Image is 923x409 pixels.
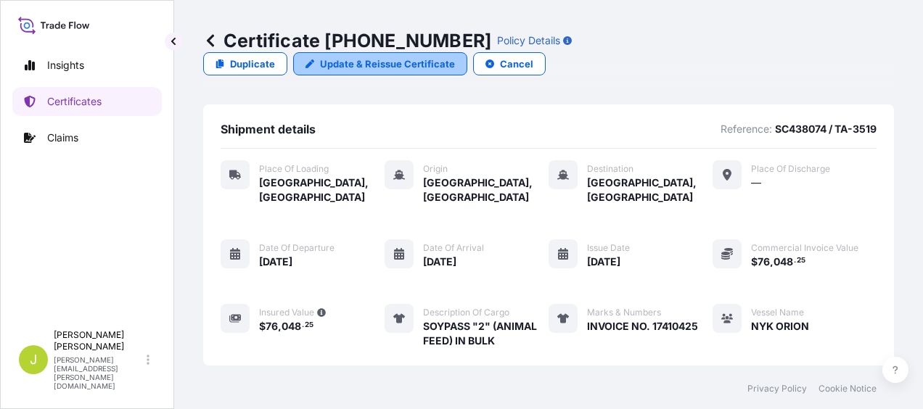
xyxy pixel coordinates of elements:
[259,242,335,254] span: Date of departure
[587,242,630,254] span: Issue Date
[587,307,661,318] span: Marks & Numbers
[259,307,314,318] span: Insured Value
[775,122,877,136] p: SC438074 / TA-3519
[423,242,484,254] span: Date of arrival
[259,255,292,269] span: [DATE]
[47,58,84,73] p: Insights
[259,175,385,204] span: [GEOGRAPHIC_DATA], [GEOGRAPHIC_DATA]
[423,319,549,348] span: SOYPASS "2" (ANIMAL FEED) IN BULK
[721,122,772,136] p: Reference:
[54,355,144,390] p: [PERSON_NAME][EMAIL_ADDRESS][PERSON_NAME][DOMAIN_NAME]
[497,33,560,48] p: Policy Details
[758,257,770,267] span: 76
[774,257,793,267] span: 048
[259,321,266,331] span: $
[54,329,144,352] p: [PERSON_NAME] [PERSON_NAME]
[259,163,329,175] span: Place of Loading
[266,321,278,331] span: 76
[221,122,316,136] span: Shipment details
[293,52,467,75] a: Update & Reissue Certificate
[751,175,761,190] span: —
[587,175,713,204] span: [GEOGRAPHIC_DATA], [GEOGRAPHIC_DATA]
[819,383,877,394] a: Cookie Notice
[747,383,807,394] a: Privacy Policy
[587,163,633,175] span: Destination
[47,94,102,109] p: Certificates
[500,57,533,71] p: Cancel
[794,258,796,263] span: .
[305,323,313,328] span: 25
[587,255,620,269] span: [DATE]
[423,307,509,318] span: Description of cargo
[30,352,37,367] span: J
[278,321,282,331] span: ,
[320,57,455,71] p: Update & Reissue Certificate
[47,131,78,145] p: Claims
[423,175,549,204] span: [GEOGRAPHIC_DATA], [GEOGRAPHIC_DATA]
[423,163,448,175] span: Origin
[12,87,162,116] a: Certificates
[230,57,275,71] p: Duplicate
[203,52,287,75] a: Duplicate
[751,307,804,318] span: Vessel Name
[203,29,491,52] p: Certificate [PHONE_NUMBER]
[587,319,698,334] span: INVOICE NO. 17410425
[751,163,830,175] span: Place of discharge
[12,51,162,80] a: Insights
[770,257,774,267] span: ,
[797,258,805,263] span: 25
[12,123,162,152] a: Claims
[302,323,304,328] span: .
[473,52,546,75] button: Cancel
[751,319,809,334] span: NYK ORION
[423,255,456,269] span: [DATE]
[751,257,758,267] span: $
[282,321,301,331] span: 048
[751,242,858,254] span: Commercial Invoice Value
